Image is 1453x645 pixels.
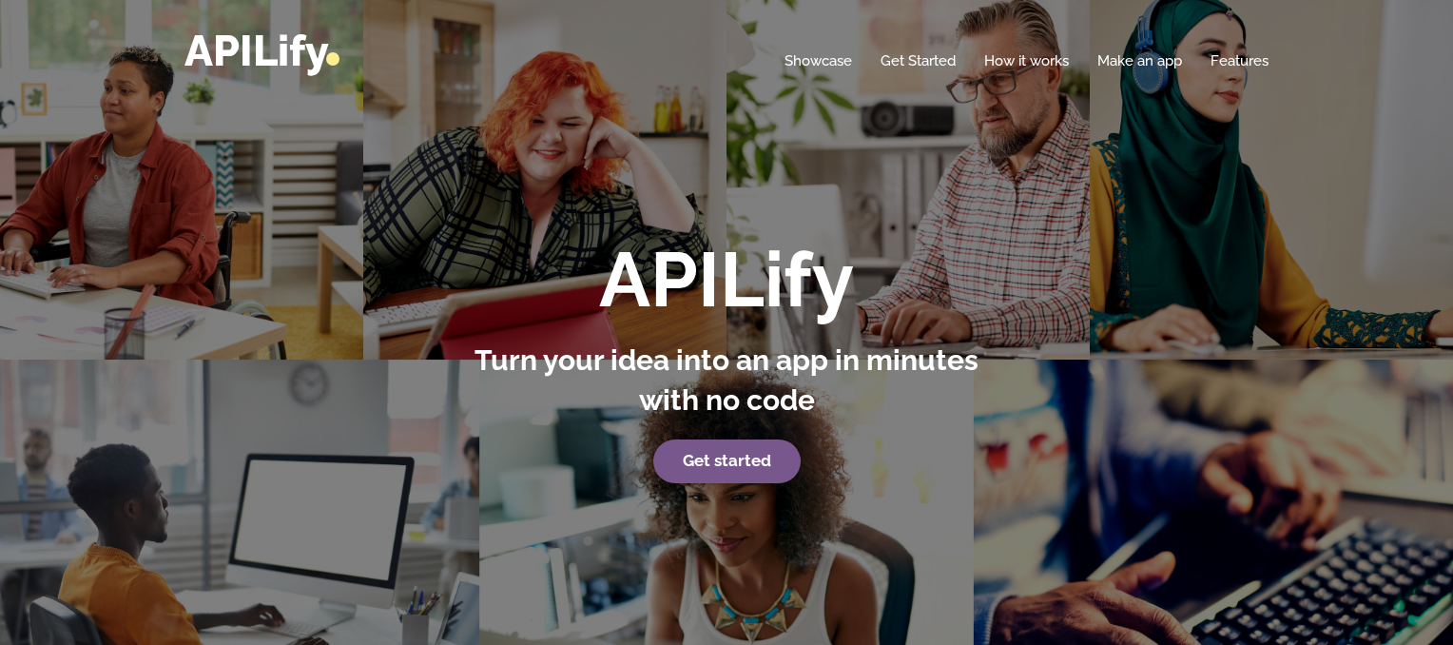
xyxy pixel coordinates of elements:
[184,26,339,76] a: APILify
[1211,51,1269,70] a: Features
[683,451,771,470] strong: Get started
[984,51,1069,70] a: How it works
[881,51,956,70] a: Get Started
[475,343,978,417] strong: Turn your idea into an app in minutes with no code
[599,235,854,324] strong: APILify
[1097,51,1182,70] a: Make an app
[785,51,852,70] a: Showcase
[653,440,801,483] a: Get started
